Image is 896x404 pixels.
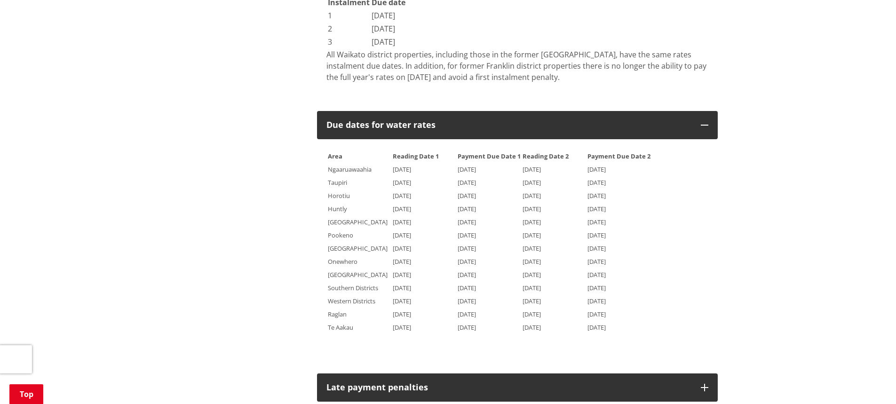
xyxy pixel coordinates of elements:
span: [DATE] [458,323,476,332]
span: [DATE] [523,284,541,292]
span: [DATE] [523,270,541,279]
span: Western Districts [328,297,375,305]
p: All Waikato district properties, including those in the former [GEOGRAPHIC_DATA], have the same r... [326,49,708,83]
span: [DATE] [393,231,411,239]
span: [DATE] [458,270,476,279]
h3: Due dates for water rates [326,120,691,130]
td: 2 [327,23,370,35]
td: 3 [327,36,370,48]
span: [DATE] [587,323,606,332]
iframe: Messenger Launcher [853,364,887,398]
strong: Reading Date 1 [393,152,439,160]
strong: Payment Due Date 1 [458,152,521,160]
span: [DATE] [587,218,606,226]
span: [DATE] [587,165,606,174]
span: [DATE] [458,310,476,318]
strong: Area [328,152,342,160]
span: Taupiri [328,178,347,187]
span: [DATE] [523,297,541,305]
span: [DATE] [523,205,541,213]
span: [DATE] [587,244,606,253]
span: [DATE] [587,257,606,266]
span: [DATE] [393,323,411,332]
span: [DATE] [523,231,541,239]
span: [DATE] [587,297,606,305]
span: [DATE] [458,178,476,187]
button: Late payment penalties [317,373,718,402]
h3: Late payment penalties [326,383,691,392]
span: [DATE] [393,310,411,318]
span: [DATE] [458,297,476,305]
span: [GEOGRAPHIC_DATA] [328,244,388,253]
span: Huntly [328,205,347,213]
span: Te Aakau [328,323,353,332]
span: [GEOGRAPHIC_DATA] [328,218,388,226]
span: [DATE] [587,178,606,187]
span: [DATE] [458,231,476,239]
span: Pookeno [328,231,353,239]
span: [GEOGRAPHIC_DATA] [328,270,388,279]
span: [DATE] [523,191,541,200]
span: [DATE] [393,297,411,305]
strong: Reading Date 2 [523,152,569,160]
span: [DATE] [458,284,476,292]
span: Ngaaruawaahia [328,165,372,174]
span: [DATE] [393,178,411,187]
span: [DATE] [458,165,476,174]
span: [DATE] [523,165,541,174]
span: [DATE] [393,257,411,266]
span: Raglan [328,310,347,318]
span: [DATE] [587,205,606,213]
span: [DATE] [458,191,476,200]
td: [DATE] [371,23,406,35]
span: [DATE] [587,284,606,292]
span: [DATE] [393,218,411,226]
span: [DATE] [523,310,541,318]
td: [DATE] [371,36,406,48]
strong: Payment Due Date 2 [587,152,650,160]
button: Due dates for water rates [317,111,718,139]
span: [DATE] [587,270,606,279]
span: [DATE] [523,178,541,187]
span: [DATE] [523,257,541,266]
span: [DATE] [393,284,411,292]
span: [DATE] [523,244,541,253]
span: [DATE] [458,218,476,226]
span: [DATE] [587,231,606,239]
span: [DATE] [458,257,476,266]
span: [DATE] [523,218,541,226]
td: [DATE] [371,9,406,22]
a: Top [9,384,43,404]
span: [DATE] [393,270,411,279]
span: [DATE] [393,191,411,200]
span: [DATE] [393,165,411,174]
span: [DATE] [587,310,606,318]
span: Onewhero [328,257,357,266]
span: [DATE] [393,205,411,213]
span: [DATE] [458,244,476,253]
span: [DATE] [587,191,606,200]
td: 1 [327,9,370,22]
span: [DATE] [458,205,476,213]
span: [DATE] [393,244,411,253]
span: Horotiu [328,191,350,200]
span: [DATE] [523,323,541,332]
span: Southern Districts [328,284,378,292]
